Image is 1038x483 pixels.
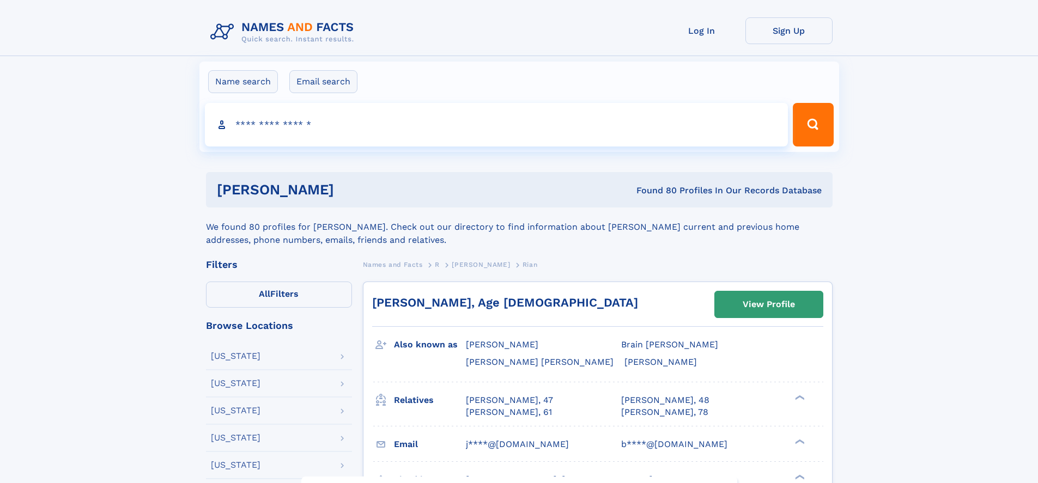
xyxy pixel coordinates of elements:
img: Logo Names and Facts [206,17,363,47]
div: Browse Locations [206,321,352,331]
div: ❯ [792,438,805,445]
div: [US_STATE] [211,406,260,415]
h3: Relatives [394,391,466,409]
a: Names and Facts [363,258,423,271]
div: We found 80 profiles for [PERSON_NAME]. Check out our directory to find information about [PERSON... [206,207,833,247]
span: [PERSON_NAME] [624,357,697,367]
h3: Also known as [394,335,466,354]
span: Brain [PERSON_NAME] [621,339,718,350]
div: ❯ [792,473,805,480]
div: [US_STATE] [211,433,260,442]
a: R [435,258,440,271]
div: Found 80 Profiles In Our Records Database [485,185,822,197]
input: search input [205,103,788,146]
div: Filters [206,260,352,270]
span: Rian [523,261,537,268]
label: Name search [208,70,278,93]
a: [PERSON_NAME], 61 [466,406,552,418]
a: View Profile [715,291,823,317]
span: All [259,289,270,299]
div: View Profile [743,292,795,317]
a: [PERSON_NAME], 47 [466,394,553,406]
h3: Email [394,435,466,454]
label: Filters [206,282,352,308]
h1: [PERSON_NAME] [217,183,485,197]
a: [PERSON_NAME], 78 [621,406,708,418]
button: Search Button [793,103,833,146]
span: [PERSON_NAME] [452,261,510,268]
a: Log In [658,17,745,44]
span: [PERSON_NAME] [466,339,538,350]
label: Email search [289,70,357,93]
span: R [435,261,440,268]
div: [US_STATE] [211,461,260,469]
span: [PERSON_NAME] [PERSON_NAME] [466,357,614,367]
div: [US_STATE] [211,379,260,388]
a: [PERSON_NAME], Age [DEMOGRAPHIC_DATA] [372,296,638,309]
a: Sign Up [745,17,833,44]
div: [US_STATE] [211,352,260,360]
a: [PERSON_NAME] [452,258,510,271]
a: [PERSON_NAME], 48 [621,394,709,406]
div: ❯ [792,394,805,401]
